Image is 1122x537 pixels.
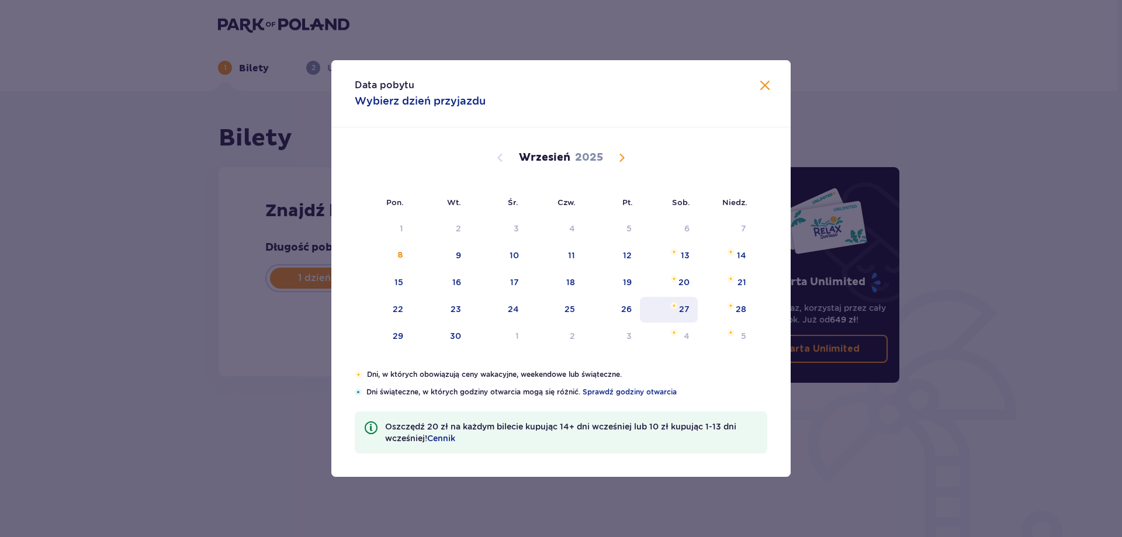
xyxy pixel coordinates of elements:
td: Not available. sobota, 6 września 2025 [640,216,698,242]
div: 30 [450,330,461,342]
div: 26 [621,303,632,315]
div: 17 [510,276,519,288]
div: 3 [514,223,519,234]
td: czwartek, 25 września 2025 [527,297,584,323]
div: Calendar [331,127,791,369]
small: Niedz. [722,198,747,207]
td: środa, 17 września 2025 [469,270,527,296]
td: środa, 10 września 2025 [469,243,527,269]
div: 13 [681,250,690,261]
td: niedziela, 14 września 2025 [698,243,754,269]
td: wtorek, 23 września 2025 [411,297,469,323]
div: 22 [393,303,403,315]
small: Pt. [622,198,633,207]
td: poniedziałek, 29 września 2025 [355,324,411,349]
div: 18 [566,276,575,288]
td: czwartek, 18 września 2025 [527,270,584,296]
div: 15 [394,276,403,288]
td: piątek, 19 września 2025 [583,270,640,296]
div: 29 [393,330,403,342]
td: piątek, 12 września 2025 [583,243,640,269]
td: Not available. wtorek, 2 września 2025 [411,216,469,242]
td: Not available. niedziela, 7 września 2025 [698,216,754,242]
small: Sob. [672,198,690,207]
div: 11 [568,250,575,261]
div: 6 [684,223,690,234]
div: 2 [456,223,461,234]
td: sobota, 20 września 2025 [640,270,698,296]
td: Not available. czwartek, 4 września 2025 [527,216,584,242]
td: wtorek, 16 września 2025 [411,270,469,296]
td: Not available. piątek, 5 września 2025 [583,216,640,242]
td: niedziela, 28 września 2025 [698,297,754,323]
td: środa, 1 października 2025 [469,324,527,349]
div: 1 [400,223,403,234]
td: piątek, 26 września 2025 [583,297,640,323]
td: niedziela, 21 września 2025 [698,270,754,296]
div: 16 [452,276,461,288]
div: 4 [684,330,690,342]
td: wtorek, 9 września 2025 [411,243,469,269]
div: 23 [451,303,461,315]
small: Wt. [447,198,461,207]
div: 2 [570,330,575,342]
div: 19 [623,276,632,288]
td: poniedziałek, 8 września 2025 [355,243,411,269]
td: sobota, 27 września 2025 [640,297,698,323]
div: 3 [626,330,632,342]
td: piątek, 3 października 2025 [583,324,640,349]
p: Dni, w których obowiązują ceny wakacyjne, weekendowe lub świąteczne. [367,369,767,380]
div: 20 [678,276,690,288]
td: sobota, 13 września 2025 [640,243,698,269]
div: 1 [515,330,519,342]
td: wtorek, 30 września 2025 [411,324,469,349]
div: 12 [623,250,632,261]
td: Not available. środa, 3 września 2025 [469,216,527,242]
div: 4 [569,223,575,234]
td: czwartek, 11 września 2025 [527,243,584,269]
small: Śr. [508,198,518,207]
small: Czw. [557,198,576,207]
td: środa, 24 września 2025 [469,297,527,323]
div: 8 [397,250,403,261]
small: Pon. [386,198,404,207]
div: 27 [679,303,690,315]
div: 10 [510,250,519,261]
td: niedziela, 5 października 2025 [698,324,754,349]
div: 24 [508,303,519,315]
td: sobota, 4 października 2025 [640,324,698,349]
td: czwartek, 2 października 2025 [527,324,584,349]
td: poniedziałek, 15 września 2025 [355,270,411,296]
td: Not available. poniedziałek, 1 września 2025 [355,216,411,242]
div: 5 [626,223,632,234]
div: 25 [565,303,575,315]
div: 9 [456,250,461,261]
td: poniedziałek, 22 września 2025 [355,297,411,323]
